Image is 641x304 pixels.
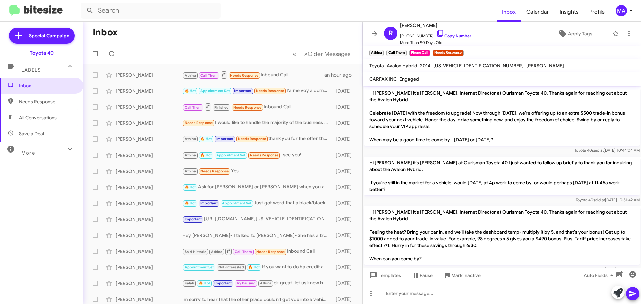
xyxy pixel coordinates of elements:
div: Hey [PERSON_NAME]- I talked to [PERSON_NAME]- She has a truck she wants to send over to you. Can ... [182,232,332,239]
div: Inbound Call [182,103,332,111]
span: CARFAX INC [369,76,397,82]
span: Needs Response [230,73,258,78]
a: Copy Number [436,33,471,38]
span: Call Them [235,250,252,254]
span: More Than 90 Days Old [400,39,471,46]
span: 🔥 Hot [200,153,212,157]
span: Athina [185,169,196,173]
span: [US_VEHICLE_IDENTIFICATION_NUMBER] [433,63,524,69]
span: Important [185,217,202,221]
span: Calendar [521,2,554,22]
a: Special Campaign [9,28,75,44]
div: [DATE] [332,232,357,239]
span: [PERSON_NAME] [526,63,564,69]
span: Sold Historic [185,250,207,254]
span: Not-Interested [218,265,244,269]
span: Engaged [399,76,419,82]
span: Needs Response [256,89,284,93]
span: Older Messages [308,50,350,58]
span: 2014 [420,63,431,69]
span: 🔥 Hot [185,89,196,93]
span: 🔥 Hot [185,201,196,205]
div: [URL][DOMAIN_NAME][US_VEHICLE_IDENTIFICATION_NUMBER] [182,215,332,223]
div: [PERSON_NAME] [116,120,182,126]
p: Hi [PERSON_NAME] it's [PERSON_NAME], Internet Director at Ourisman Toyota 40. Thanks again for re... [364,87,640,146]
div: [DATE] [332,168,357,175]
div: Inbound Call [182,247,332,255]
span: Important [234,89,251,93]
span: Finished [214,105,229,110]
div: Im sorry to hear that the other place couldn't get you into a vehicle. [182,296,332,303]
span: « [293,50,296,58]
div: [DATE] [332,184,357,191]
button: Next [300,47,354,61]
span: Special Campaign [29,32,69,39]
span: Apply Tags [568,28,592,40]
div: [PERSON_NAME] [116,168,182,175]
div: thank you for the offer though [182,135,332,143]
input: Search [81,3,221,19]
span: 🔥 Hot [200,137,212,141]
span: Kalah [185,281,194,285]
span: Call Them [200,73,218,78]
a: Inbox [497,2,521,22]
button: Auto Fields [578,269,621,281]
button: Mark Inactive [438,269,486,281]
span: Inbox [19,82,76,89]
span: Important [200,201,218,205]
span: 🔥 Hot [185,185,196,189]
span: » [304,50,308,58]
div: I see you! [182,151,332,159]
span: Toyota 40 [DATE] 10:38:39 AM [575,267,640,272]
div: [DATE] [332,280,357,287]
div: [PERSON_NAME] [116,296,182,303]
span: Needs Response [233,105,262,110]
span: All Conversations [19,114,57,121]
span: Appointment Set [222,201,251,205]
div: Toyota 40 [30,50,54,56]
div: [PERSON_NAME] [116,72,182,78]
span: Appointment Set [185,265,214,269]
div: Just got word that a black/black 4Runner Premium will be here later tonight- whats your schedule ... [182,199,332,207]
span: Needs Response [19,98,76,105]
div: MA [616,5,627,16]
span: Important [216,137,234,141]
span: Athina [211,250,222,254]
div: [PERSON_NAME] [116,216,182,223]
nav: Page navigation example [289,47,354,61]
span: Appointment Set [216,153,246,157]
div: [PERSON_NAME] [116,232,182,239]
span: Toyota [369,63,384,69]
button: Templates [363,269,406,281]
div: Inbound Call [182,71,324,79]
h1: Inbox [93,27,118,38]
div: Yes [182,167,332,175]
p: Hi [PERSON_NAME] it's [PERSON_NAME] at Ourisman Toyota 40 I just wanted to follow up briefly to t... [364,157,640,195]
div: [PERSON_NAME] [116,184,182,191]
span: Needs Response [200,169,229,173]
span: More [21,150,35,156]
small: Phone Call [409,50,430,56]
button: Pause [406,269,438,281]
small: Athina [369,50,384,56]
div: Ya me voy a comunicar con el [182,87,332,95]
div: [PERSON_NAME] [116,248,182,255]
span: Labels [21,67,41,73]
div: [DATE] [332,88,357,94]
span: Needs Response [185,121,213,125]
div: [PERSON_NAME] [116,104,182,110]
span: Insights [554,2,584,22]
div: [PERSON_NAME] [116,136,182,142]
div: Ask for [PERSON_NAME] or [PERSON_NAME] when you arrive. [182,183,332,191]
button: MA [610,5,634,16]
div: [DATE] [332,264,357,271]
a: Profile [584,2,610,22]
div: [PERSON_NAME] [116,200,182,207]
span: Save a Deal [19,130,44,137]
span: Auto Fields [584,269,616,281]
span: Try Pausing [236,281,256,285]
div: [PERSON_NAME] [116,152,182,159]
div: [DATE] [332,152,357,159]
